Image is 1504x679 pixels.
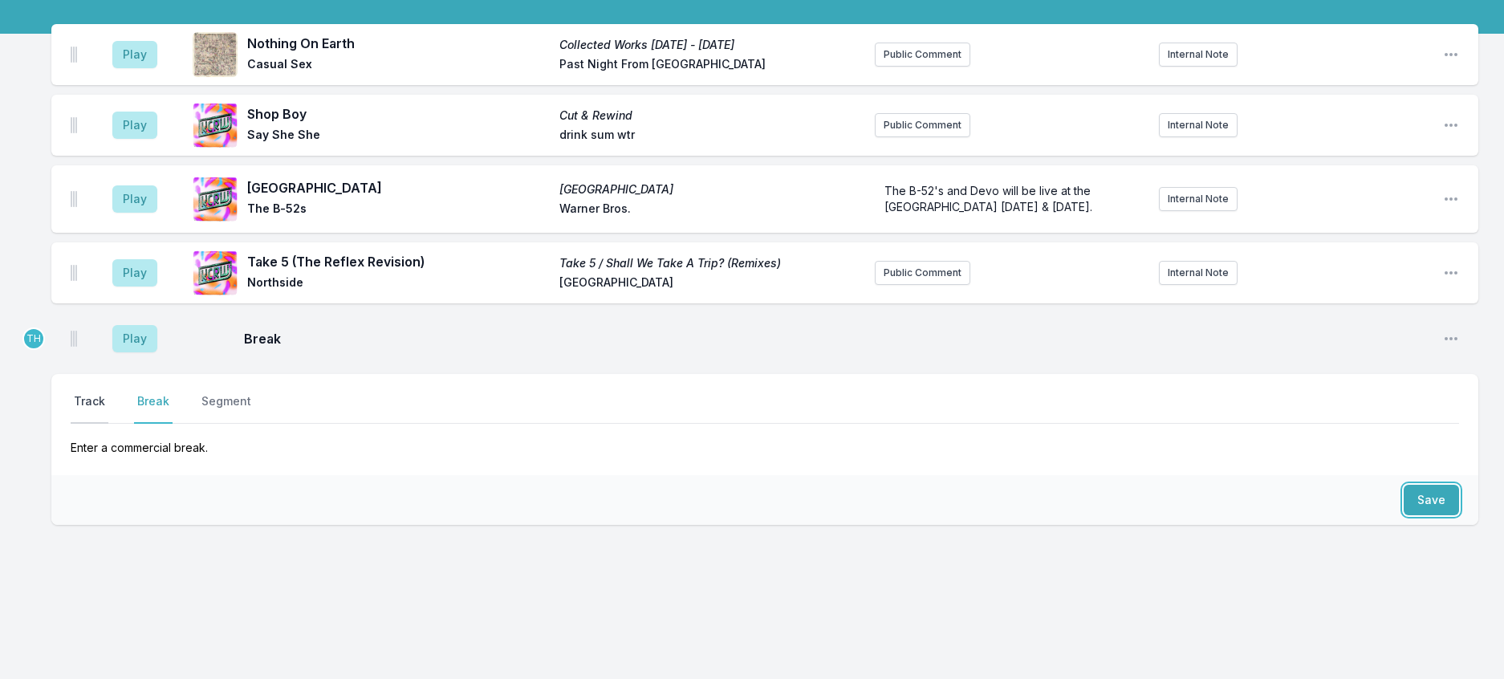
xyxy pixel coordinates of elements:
[22,327,45,350] p: Travis Holcombe
[71,191,77,207] img: Drag Handle
[193,32,238,77] img: Collected Works 2008 - 2014
[1404,485,1459,515] button: Save
[1159,187,1238,211] button: Internal Note
[559,181,862,197] span: [GEOGRAPHIC_DATA]
[112,325,157,352] button: Play
[559,108,862,124] span: Cut & Rewind
[247,34,550,53] span: Nothing On Earth
[875,43,970,67] button: Public Comment
[112,41,157,68] button: Play
[1159,43,1238,67] button: Internal Note
[875,113,970,137] button: Public Comment
[875,261,970,285] button: Public Comment
[112,259,157,287] button: Play
[1159,113,1238,137] button: Internal Note
[71,117,77,133] img: Drag Handle
[134,393,173,424] button: Break
[71,424,1459,456] p: Enter a commercial break.
[71,265,77,281] img: Drag Handle
[884,184,1094,213] span: The B-52's and Devo will be live at the [GEOGRAPHIC_DATA] [DATE] & [DATE].
[247,252,550,271] span: Take 5 (The Reflex Revision)
[1443,265,1459,281] button: Open playlist item options
[71,393,108,424] button: Track
[247,178,550,197] span: [GEOGRAPHIC_DATA]
[193,177,238,222] img: Mesopotamia
[71,331,77,347] img: Drag Handle
[193,250,238,295] img: Take 5 / Shall We Take A Trip? (Remixes)
[559,56,862,75] span: Past Night From [GEOGRAPHIC_DATA]
[1443,331,1459,347] button: Open playlist item options
[112,112,157,139] button: Play
[559,37,862,53] span: Collected Works [DATE] - [DATE]
[1159,261,1238,285] button: Internal Note
[1443,117,1459,133] button: Open playlist item options
[247,201,550,220] span: The B‐52s
[247,274,550,294] span: Northside
[1443,191,1459,207] button: Open playlist item options
[244,329,1430,348] span: Break
[559,201,862,220] span: Warner Bros.
[112,185,157,213] button: Play
[193,103,238,148] img: Cut & Rewind
[1443,47,1459,63] button: Open playlist item options
[247,104,550,124] span: Shop Boy
[247,127,550,146] span: Say She She
[559,255,862,271] span: Take 5 / Shall We Take A Trip? (Remixes)
[559,127,862,146] span: drink sum wtr
[247,56,550,75] span: Casual Sex
[559,274,862,294] span: [GEOGRAPHIC_DATA]
[198,393,254,424] button: Segment
[71,47,77,63] img: Drag Handle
